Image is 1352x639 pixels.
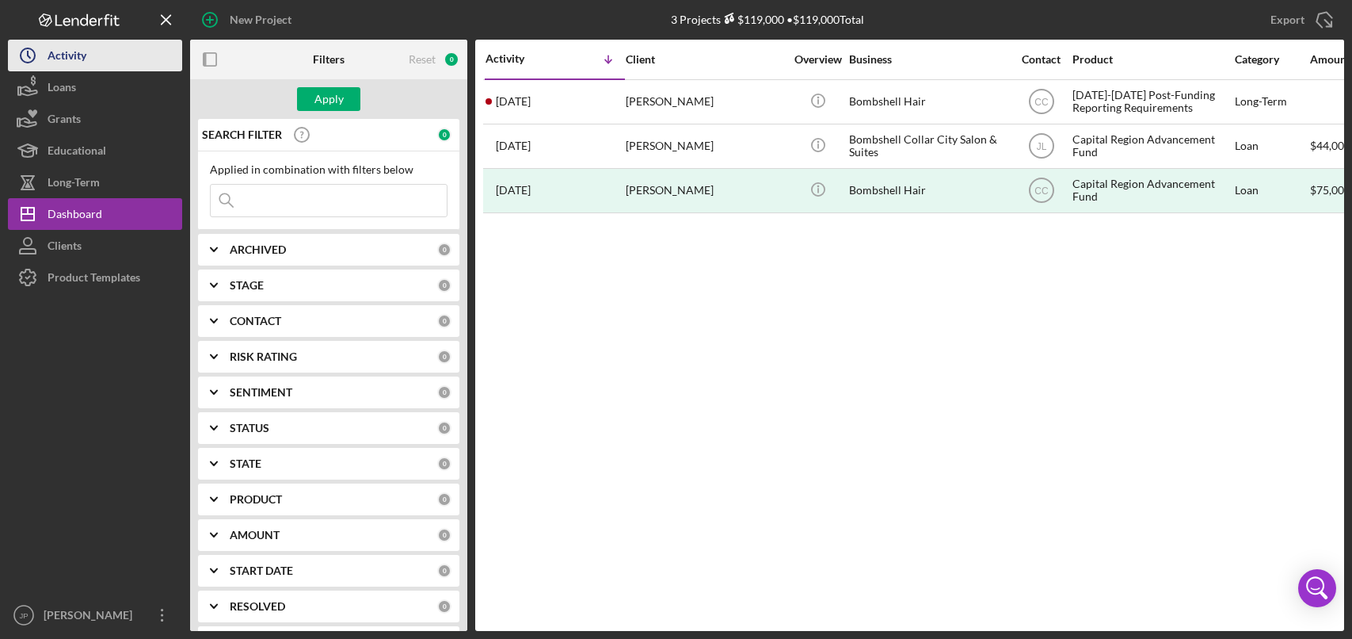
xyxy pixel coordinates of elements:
b: RISK RATING [230,350,297,363]
div: Capital Region Advancement Fund [1072,125,1231,167]
div: Open Intercom Messenger [1298,569,1336,607]
div: 0 [437,492,451,507]
b: STATUS [230,422,269,434]
text: JP [19,611,28,620]
div: 0 [444,52,459,67]
div: [DATE]-[DATE] Post-Funding Reporting Requirements [1072,81,1231,123]
div: Clients [48,230,82,266]
div: Contact [1011,53,1071,66]
span: $44,000 [1310,139,1350,152]
div: 0 [437,564,451,578]
div: Bombshell Collar City Salon & Suites [849,125,1007,167]
div: Apply [314,87,344,111]
div: Grants [48,103,81,139]
button: Grants [8,103,182,135]
button: JP[PERSON_NAME] [8,599,182,631]
div: 0 [437,278,451,293]
div: Long-Term [48,166,100,202]
div: Activity [48,40,86,75]
button: Educational [8,135,182,166]
b: STAGE [230,279,264,292]
div: Loans [48,71,76,107]
b: ARCHIVED [230,243,286,256]
div: Applied in combination with filters below [210,163,447,176]
b: AMOUNT [230,529,280,541]
div: Overview [788,53,847,66]
button: Apply [297,87,360,111]
div: 0 [437,314,451,328]
button: Dashboard [8,198,182,230]
b: START DATE [230,564,293,577]
div: Activity [486,52,555,65]
button: Clients [8,230,182,262]
button: Product Templates [8,262,182,293]
div: Client [626,53,784,66]
div: Educational [48,135,106,170]
div: 3 Projects • $119,000 Total [671,13,864,26]
div: Bombshell Hair [849,170,1007,212]
button: Long-Term [8,166,182,198]
div: 0 [437,457,451,471]
div: [PERSON_NAME] [626,81,784,123]
div: Export [1270,4,1304,36]
div: 0 [437,528,451,542]
div: Dashboard [48,198,102,234]
div: Product Templates [48,262,140,297]
button: Activity [8,40,182,71]
div: $119,000 [721,13,784,26]
time: 2025-05-06 15:54 [496,95,531,108]
div: Business [849,53,1007,66]
div: 0 [437,243,451,257]
b: SEARCH FILTER [202,128,282,141]
div: Capital Region Advancement Fund [1072,170,1231,212]
time: 2023-10-07 17:47 [496,184,531,197]
text: JL [1036,141,1046,152]
time: 2025-05-06 15:53 [496,140,531,152]
div: [PERSON_NAME] [626,170,784,212]
text: CC [1034,97,1049,108]
div: Loan [1235,170,1308,212]
div: 0 [437,421,451,435]
div: Category [1235,53,1308,66]
div: 0 [437,128,451,142]
b: Filters [313,53,345,66]
div: [PERSON_NAME] [40,599,143,635]
b: PRODUCT [230,493,282,506]
text: CC [1034,186,1049,197]
div: 0 [437,350,451,364]
b: CONTACT [230,315,281,327]
div: 0 [437,599,451,614]
button: Loans [8,71,182,103]
div: [PERSON_NAME] [626,125,784,167]
b: RESOLVED [230,600,285,613]
div: Bombshell Hair [849,81,1007,123]
div: Loan [1235,125,1308,167]
div: Reset [409,53,436,66]
button: Export [1255,4,1344,36]
div: Product [1072,53,1231,66]
b: STATE [230,457,261,470]
div: Long-Term [1235,81,1308,123]
div: 0 [437,385,451,400]
button: New Project [190,4,307,36]
div: New Project [230,4,291,36]
b: SENTIMENT [230,386,292,399]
